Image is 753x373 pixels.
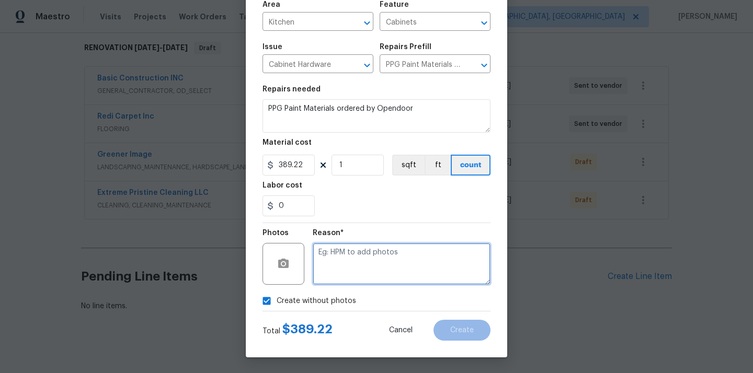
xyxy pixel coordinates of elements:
h5: Photos [263,229,289,237]
button: Open [360,58,374,73]
h5: Repairs needed [263,86,321,93]
span: Cancel [389,327,413,334]
h5: Repairs Prefill [380,43,431,51]
div: Total [263,324,333,336]
button: Open [477,16,492,30]
h5: Feature [380,1,409,8]
button: Create [433,320,490,341]
button: Open [477,58,492,73]
h5: Labor cost [263,182,302,189]
h5: Reason* [313,229,344,237]
h5: Area [263,1,280,8]
span: Create [450,327,474,334]
span: $ 389.22 [282,323,333,335]
button: Cancel [372,320,429,341]
button: sqft [392,155,425,176]
h5: Issue [263,43,282,51]
h5: Material cost [263,139,312,146]
button: Open [360,16,374,30]
button: count [451,155,490,176]
button: ft [425,155,451,176]
span: Create without photos [277,296,356,307]
textarea: PPG Paint Materials ordered by Opendoor [263,99,490,133]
